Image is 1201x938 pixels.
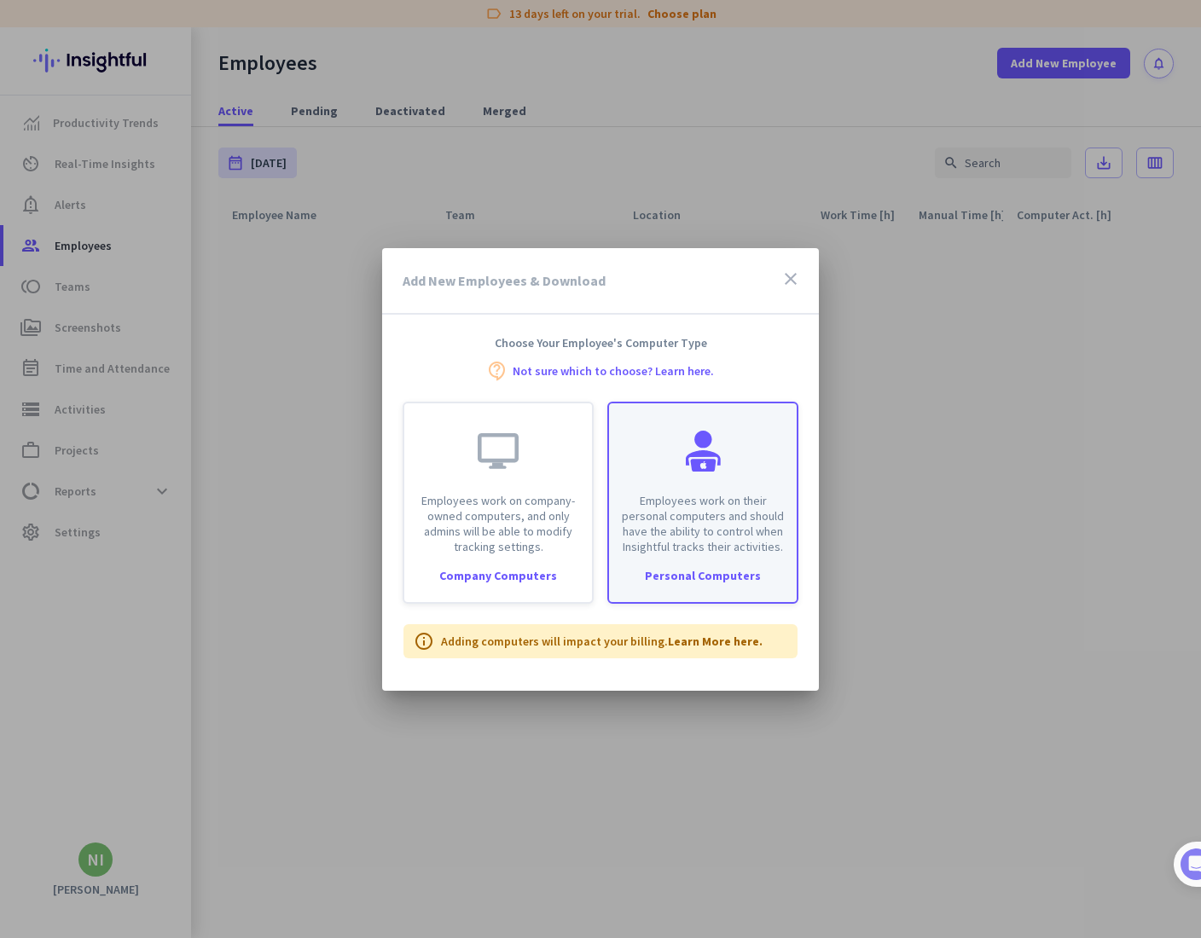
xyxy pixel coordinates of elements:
p: Employees work on company-owned computers, and only admins will be able to modify tracking settings. [415,493,582,554]
a: Not sure which to choose? Learn here. [513,365,714,377]
h3: Add New Employees & Download [403,274,606,287]
i: contact_support [487,361,508,381]
div: Company Computers [404,570,592,582]
i: info [414,631,434,651]
a: Learn More here. [668,634,763,649]
h4: Choose Your Employee's Computer Type [382,335,819,350]
i: close [780,269,801,289]
p: Employees work on their personal computers and should have the ability to control when Insightful... [619,493,786,554]
div: Personal Computers [609,570,797,582]
p: Adding computers will impact your billing. [441,633,763,650]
